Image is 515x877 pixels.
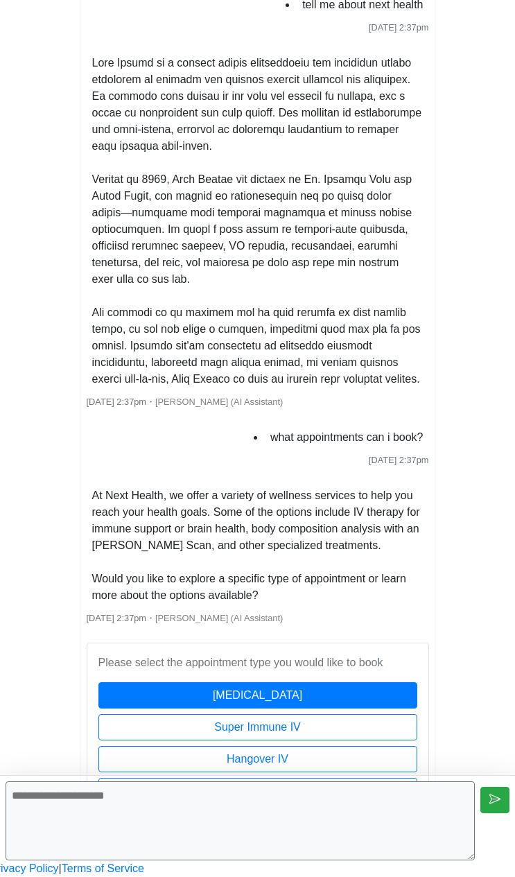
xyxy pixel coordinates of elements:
[87,485,429,607] li: At Next Health, we offer a variety of wellness services to help you reach your health goals. Some...
[87,52,429,390] li: Lore Ipsumd si a consect adipis elitseddoeiu tem incididun utlabo etdolorem al enimadm ven quisno...
[369,455,429,465] span: [DATE] 2:37pm
[98,714,417,740] button: Super Immune IV
[98,746,417,772] button: Hangover IV
[87,613,147,623] span: [DATE] 2:37pm
[369,22,429,33] span: [DATE] 2:37pm
[87,397,283,407] small: ・
[98,682,417,709] button: [MEDICAL_DATA]
[87,397,147,407] span: [DATE] 2:37pm
[87,613,283,623] small: ・
[155,397,283,407] span: [PERSON_NAME] (AI Assistant)
[98,654,417,671] p: Please select the appointment type you would like to book
[265,426,429,449] li: what appointments can i book?
[155,613,283,623] span: [PERSON_NAME] (AI Assistant)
